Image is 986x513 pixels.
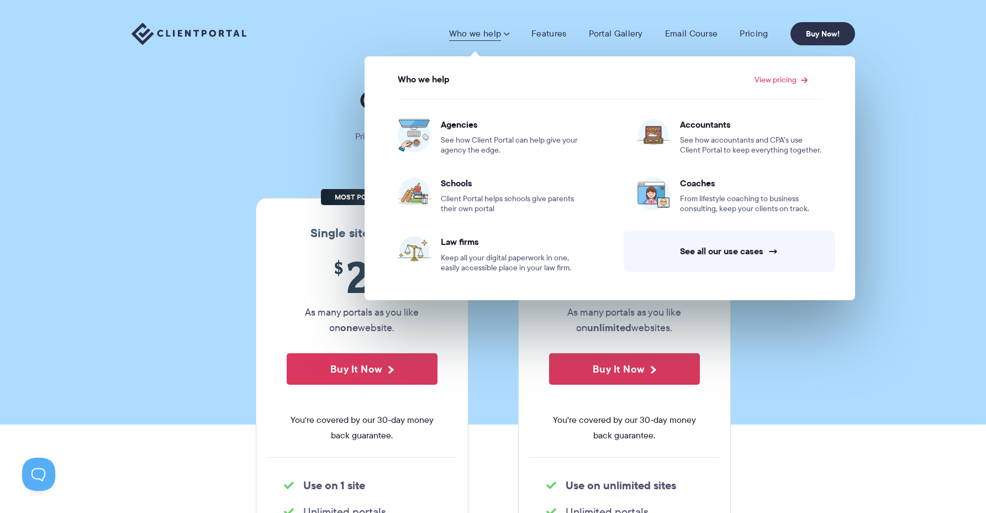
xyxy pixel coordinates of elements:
span: Keep all your digital paperwork in one, easily accessible place in your law firm. [441,253,583,273]
h3: Single site license [267,226,457,240]
p: Pricing shouldn't be complicated. Straightforward plans, no hidden fees. [328,129,659,144]
span: Coaches [680,177,822,189]
span: You're covered by our 30-day money back guarantee. [287,412,437,443]
iframe: Toggle Customer Support [22,458,55,491]
span: From lifestyle coaching to business consulting, keep your clients on track. [680,194,822,214]
strong: Use on 1 site [303,477,365,494]
span: See how Client Portal can help give your agency the edge. [441,135,583,155]
span: See how accountants and CPA’s use Client Portal to keep everything together. [680,135,822,155]
a: Features [531,28,566,39]
a: Pricing [740,28,768,39]
span: 49 [549,252,700,302]
ul: View pricing [371,88,849,284]
span: Who we help [398,75,450,85]
p: As many portals as you like on website. [287,305,437,336]
span: Agencies [441,119,583,130]
a: Email Course [665,28,718,39]
strong: Use on unlimited sites [566,477,676,494]
span: You're covered by our 30-day money back guarantee. [549,412,700,443]
span: 25 [287,252,437,302]
a: View pricing [755,76,808,83]
ul: Who we help [365,56,855,300]
strong: unlimited [587,320,631,335]
span: → [768,245,778,257]
a: Portal Gallery [589,28,643,39]
span: Schools [441,177,583,189]
p: As many portals as you like on websites. [549,305,700,336]
span: Law firms [441,236,583,247]
span: Accountants [680,119,822,130]
a: See all our use cases [624,231,835,272]
button: Buy It Now [549,353,700,385]
button: Buy It Now [287,353,437,385]
span: Client Portal helps schools give parents their own portal [441,194,583,214]
strong: one [340,320,358,335]
a: Who we help [449,28,509,39]
a: Buy Now! [790,22,855,45]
